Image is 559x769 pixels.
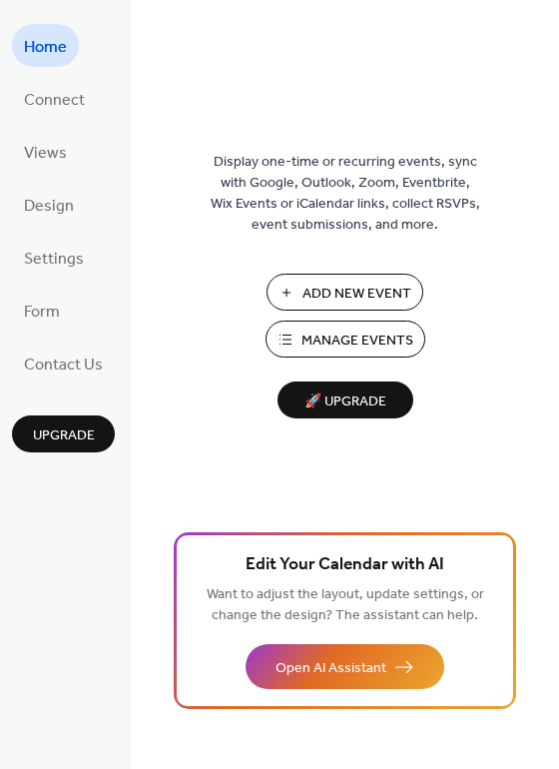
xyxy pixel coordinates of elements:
[266,321,425,358] button: Manage Events
[246,644,444,689] button: Open AI Assistant
[24,32,67,63] span: Home
[207,581,484,629] span: Want to adjust the layout, update settings, or change the design? The assistant can help.
[12,415,115,452] button: Upgrade
[12,342,115,384] a: Contact Us
[211,152,480,236] span: Display one-time or recurring events, sync with Google, Outlook, Zoom, Eventbrite, Wix Events or ...
[267,274,423,311] button: Add New Event
[24,85,85,116] span: Connect
[24,138,67,169] span: Views
[278,382,413,418] button: 🚀 Upgrade
[12,24,79,67] a: Home
[276,658,386,679] span: Open AI Assistant
[33,425,95,446] span: Upgrade
[12,183,86,226] a: Design
[12,289,72,332] a: Form
[24,297,60,328] span: Form
[246,551,444,579] span: Edit Your Calendar with AI
[12,236,96,279] a: Settings
[302,284,411,305] span: Add New Event
[24,244,84,275] span: Settings
[301,331,413,352] span: Manage Events
[12,77,97,120] a: Connect
[24,191,74,222] span: Design
[24,350,103,381] span: Contact Us
[289,388,401,415] span: 🚀 Upgrade
[12,130,79,173] a: Views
